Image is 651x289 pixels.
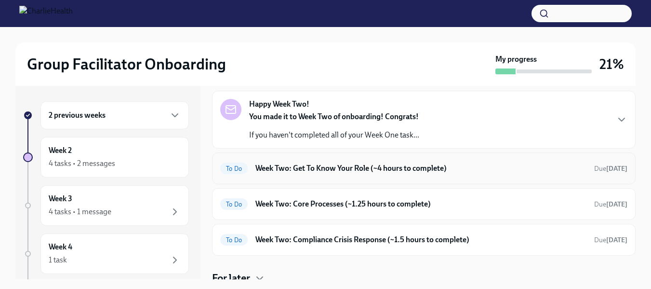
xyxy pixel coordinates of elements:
a: Week 41 task [23,234,189,274]
img: CharlieHealth [19,6,73,21]
h6: Week 2 [49,145,72,156]
strong: Happy Week Two! [249,99,309,110]
strong: [DATE] [606,236,627,244]
strong: [DATE] [606,165,627,173]
a: To DoWeek Two: Core Processes (~1.25 hours to complete)Due[DATE] [220,196,627,212]
span: August 25th, 2025 10:00 [594,200,627,209]
div: For later [212,271,636,286]
h6: 2 previous weeks [49,110,106,121]
div: 4 tasks • 1 message [49,206,111,217]
h6: Week Two: Core Processes (~1.25 hours to complete) [255,199,586,209]
a: To DoWeek Two: Compliance Crisis Response (~1.5 hours to complete)Due[DATE] [220,232,627,248]
span: To Do [220,201,248,208]
h2: Group Facilitator Onboarding [27,55,226,74]
strong: My progress [495,54,537,65]
h3: 21% [599,55,624,73]
h6: Week 4 [49,242,72,252]
h4: For later [212,271,250,286]
span: Due [594,236,627,244]
span: To Do [220,236,248,244]
div: 2 previous weeks [40,101,189,129]
span: Due [594,165,627,173]
a: Week 34 tasks • 1 message [23,185,189,226]
p: If you haven't completed all of your Week One task... [249,130,419,140]
strong: You made it to Week Two of onboarding! Congrats! [249,112,419,121]
a: Week 24 tasks • 2 messages [23,137,189,178]
h6: Week Two: Compliance Crisis Response (~1.5 hours to complete) [255,234,586,245]
span: To Do [220,165,248,172]
div: 4 tasks • 2 messages [49,158,115,169]
div: 1 task [49,255,67,265]
h6: Week 3 [49,193,72,204]
span: August 25th, 2025 10:00 [594,235,627,245]
strong: [DATE] [606,200,627,208]
span: Due [594,200,627,208]
h6: Week Two: Get To Know Your Role (~4 hours to complete) [255,163,586,174]
a: To DoWeek Two: Get To Know Your Role (~4 hours to complete)Due[DATE] [220,161,627,176]
span: August 25th, 2025 10:00 [594,164,627,173]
